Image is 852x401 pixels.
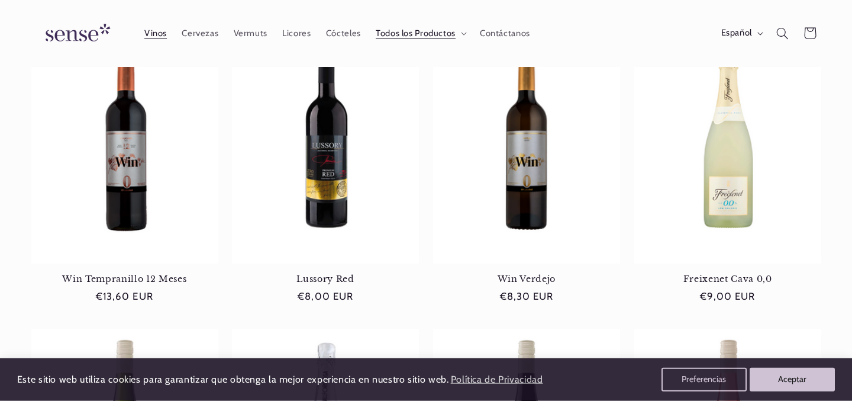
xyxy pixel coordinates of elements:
button: Español [714,21,769,45]
span: Vinos [144,28,167,39]
span: Todos los Productos [376,28,456,39]
summary: Todos los Productos [368,20,472,46]
span: Cócteles [326,28,361,39]
a: Vinos [137,20,174,46]
a: Cócteles [318,20,368,46]
span: Licores [282,28,311,39]
a: Sense [27,12,125,55]
span: Vermuts [234,28,267,39]
a: Freixenet Cava 0,0 [634,274,821,284]
span: Cervezas [182,28,218,39]
span: Contáctanos [480,28,530,39]
a: Cervezas [175,20,226,46]
button: Preferencias [661,368,747,392]
a: Licores [275,20,319,46]
a: Vermuts [226,20,275,46]
span: Este sitio web utiliza cookies para garantizar que obtenga la mejor experiencia en nuestro sitio ... [17,374,449,385]
a: Política de Privacidad (opens in a new tab) [448,370,544,390]
img: Sense [31,17,120,50]
a: Win Verdejo [433,274,620,284]
a: Contáctanos [472,20,537,46]
span: Español [721,27,752,40]
a: Lussory Red [232,274,419,284]
button: Aceptar [750,368,835,392]
a: Win Tempranillo 12 Meses [31,274,218,284]
summary: Búsqueda [769,20,796,47]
